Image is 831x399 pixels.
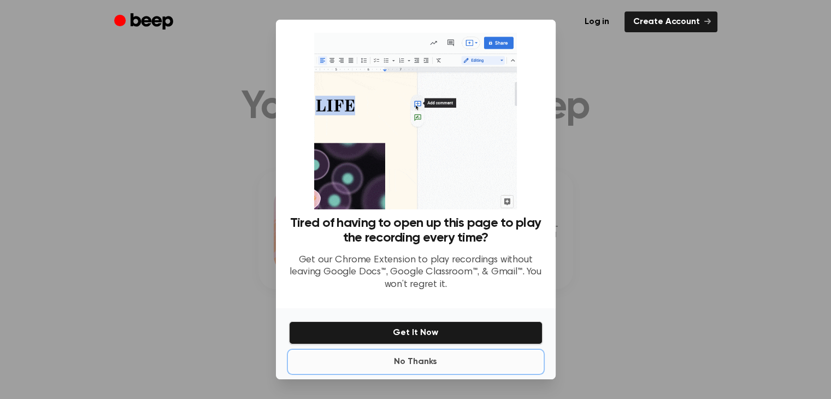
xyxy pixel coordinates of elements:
[289,216,543,245] h3: Tired of having to open up this page to play the recording every time?
[289,321,543,344] button: Get It Now
[624,11,717,32] a: Create Account
[314,33,517,209] img: Beep extension in action
[289,351,543,373] button: No Thanks
[114,11,176,33] a: Beep
[289,254,543,291] p: Get our Chrome Extension to play recordings without leaving Google Docs™, Google Classroom™, & Gm...
[576,11,618,32] a: Log in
